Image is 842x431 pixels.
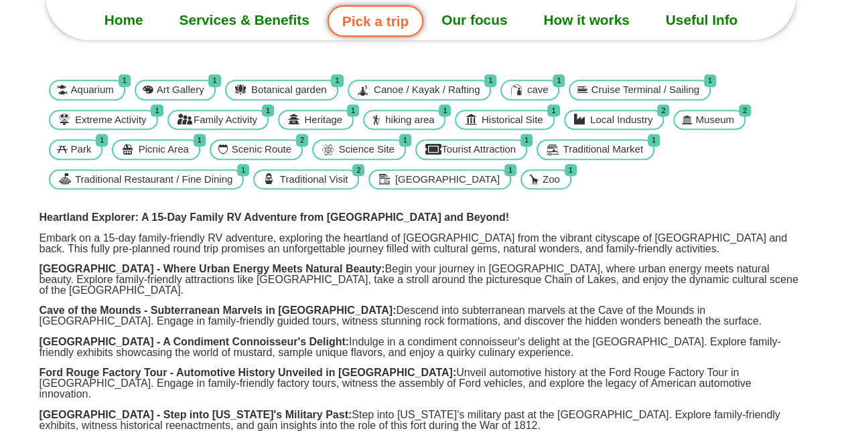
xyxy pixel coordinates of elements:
[194,134,206,147] span: 1
[520,134,533,147] span: 1
[40,211,509,223] strong: Heartland Explorer: A 15-Day Family RV Adventure from [GEOGRAPHIC_DATA] and Beyond!
[704,74,716,87] span: 1
[151,104,163,117] span: 1
[40,337,803,358] p: Indulge in a condiment connoisseur's delight at the [GEOGRAPHIC_DATA]. Explore family-friendly ex...
[40,264,803,296] p: Begin your journey in [GEOGRAPHIC_DATA], where urban energy meets natural beauty. Explore family-...
[439,104,451,117] span: 1
[525,3,647,37] a: How it works
[739,104,751,117] span: 2
[40,233,803,254] p: Embark on a 15-day family-friendly RV adventure, exploring the heartland of [GEOGRAPHIC_DATA] fro...
[559,142,646,157] span: Traditional Market
[524,82,552,98] span: cave
[190,112,261,128] span: Family Activity
[72,172,236,187] span: Traditional Restaurant / Fine Dining
[96,134,108,147] span: 1
[301,112,346,128] span: Heritage
[277,172,352,187] span: Traditional Visit
[40,305,397,316] strong: Cave of the Mounds - Subterranean Marvels in [GEOGRAPHIC_DATA]:
[72,112,150,128] span: Extreme Activity
[68,82,117,98] span: Aquarium
[153,82,208,98] span: Art Gallery
[504,164,516,177] span: 1
[86,3,161,37] a: Home
[262,104,274,117] span: 1
[587,112,656,128] span: Local Industry
[399,134,411,147] span: 1
[553,74,565,87] span: 1
[382,112,437,128] span: hiking area
[208,74,220,87] span: 1
[237,164,249,177] span: 1
[335,142,397,157] span: Science Site
[692,112,738,128] span: Museum
[40,410,803,431] p: Step into [US_STATE]'s military past at the [GEOGRAPHIC_DATA]. Explore family-friendly exhibits, ...
[40,409,352,420] strong: [GEOGRAPHIC_DATA] - Step into [US_STATE]'s Military Past:
[370,82,483,98] span: Canoe / Kayak / Rafting
[648,3,756,37] a: Useful Info
[648,134,660,147] span: 1
[135,142,192,157] span: Picnic Area
[331,74,343,87] span: 1
[484,74,496,87] span: 1
[46,3,796,37] nav: Menu
[352,164,364,177] span: 2
[328,5,423,37] a: Pick a trip
[478,112,547,128] span: Historical Site
[296,134,308,147] span: 2
[161,3,327,37] a: Services & Benefits
[248,82,330,98] span: Botanical garden
[40,305,803,327] p: Descend into subterranean marvels at the Cave of the Mounds in [GEOGRAPHIC_DATA]. Engage in famil...
[40,336,349,347] strong: [GEOGRAPHIC_DATA] - A Condiment Connoisseur's Delight:
[392,172,503,187] span: [GEOGRAPHIC_DATA]
[587,82,702,98] span: Cruise Terminal / Sailing
[347,104,359,117] span: 1
[438,142,519,157] span: Tourist Attraction
[40,263,385,274] strong: [GEOGRAPHIC_DATA] - Where Urban Energy Meets Natural Beauty:
[68,142,95,157] span: Park
[565,164,577,177] span: 1
[40,367,457,378] strong: Ford Rouge Factory Tour - Automotive History Unveiled in [GEOGRAPHIC_DATA]:
[547,104,559,117] span: 1
[119,74,131,87] span: 1
[423,3,525,37] a: Our focus
[657,104,669,117] span: 2
[539,172,563,187] span: Zoo
[228,142,295,157] span: Scenic Route
[40,367,803,400] p: Unveil automotive history at the Ford Rouge Factory Tour in [GEOGRAPHIC_DATA]. Engage in family-f...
